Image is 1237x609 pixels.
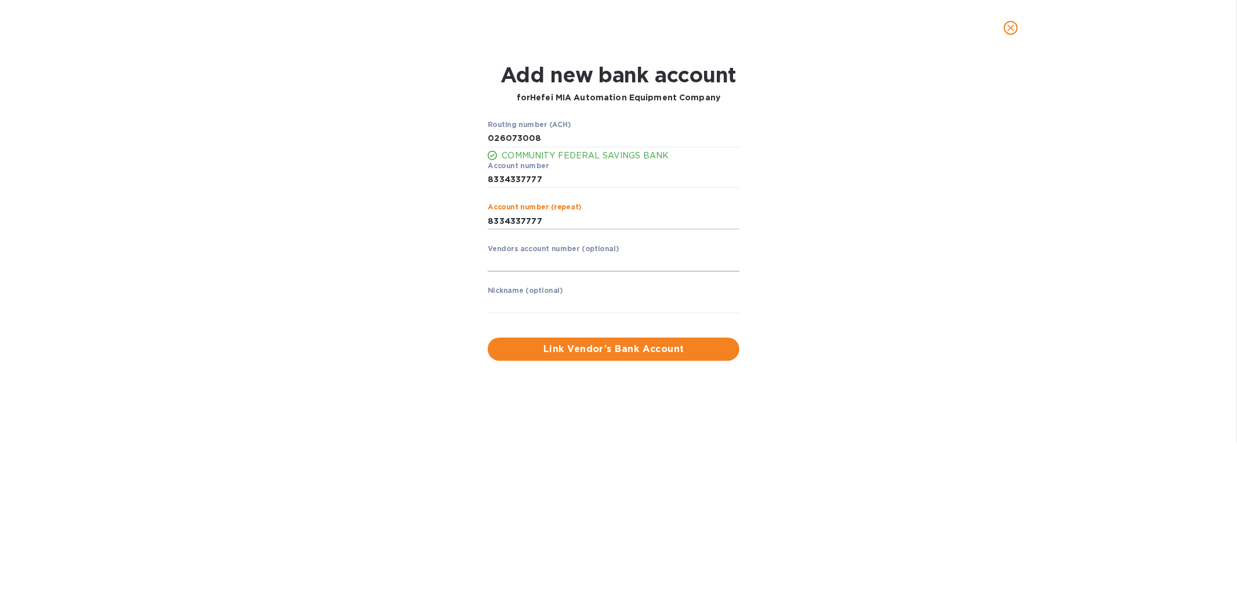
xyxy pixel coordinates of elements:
[997,14,1025,42] button: close
[502,150,739,162] p: COMMUNITY FEDERAL SAVINGS BANK
[488,246,619,253] label: Vendors account number (optional)
[488,121,571,128] label: Routing number (ACH)
[488,288,563,295] label: Nickname (optional)
[500,63,737,87] h1: Add new bank account
[488,162,549,169] label: Account number
[517,93,720,102] b: for Hefei MIA Automation Equipment Company
[488,204,582,211] label: Account number (repeat)
[497,342,730,356] span: Link Vendor’s Bank Account
[488,338,739,361] button: Link Vendor’s Bank Account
